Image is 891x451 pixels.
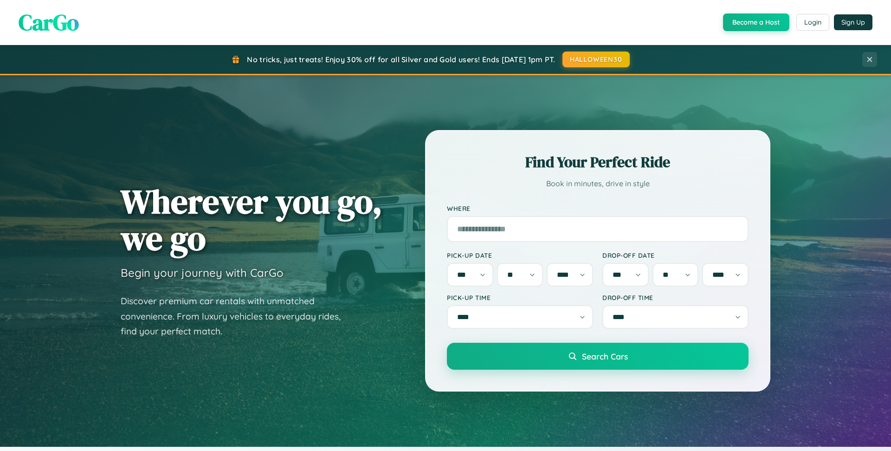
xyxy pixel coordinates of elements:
[447,251,593,259] label: Pick-up Date
[447,152,749,172] h2: Find Your Perfect Ride
[602,294,749,301] label: Drop-off Time
[447,294,593,301] label: Pick-up Time
[247,55,555,64] span: No tricks, just treats! Enjoy 30% off for all Silver and Gold users! Ends [DATE] 1pm PT.
[796,14,829,31] button: Login
[447,177,749,190] p: Book in minutes, drive in style
[582,351,628,361] span: Search Cars
[602,251,749,259] label: Drop-off Date
[121,294,353,339] p: Discover premium car rentals with unmatched convenience. From luxury vehicles to everyday rides, ...
[19,7,79,38] span: CarGo
[121,183,382,256] h1: Wherever you go, we go
[834,14,872,30] button: Sign Up
[447,204,749,212] label: Where
[562,52,630,67] button: HALLOWEEN30
[121,266,284,280] h3: Begin your journey with CarGo
[447,343,749,370] button: Search Cars
[723,13,789,31] button: Become a Host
